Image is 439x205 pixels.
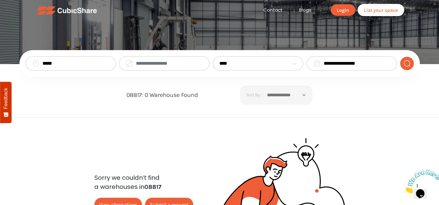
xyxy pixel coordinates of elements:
span: sort by : [246,91,262,99]
img: calendar.png [313,60,321,67]
label: 08817: 0 Warehouse Found [127,91,198,100]
a: Blogs [291,7,319,14]
a: Contact [255,7,291,14]
a: Login [331,4,355,16]
iframe: chat widget [401,167,439,196]
img: space field icon [126,60,133,67]
a: List your space [358,4,404,16]
p: Sorry we couldn’t find a warehouses in [94,173,193,192]
span: 1 [2,2,5,8]
img: Chat attention grabber [2,2,40,26]
span: 08817 [144,183,161,190]
img: location.png [32,60,39,67]
img: search-normal.png [403,60,411,67]
span: Feedback [3,88,8,109]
